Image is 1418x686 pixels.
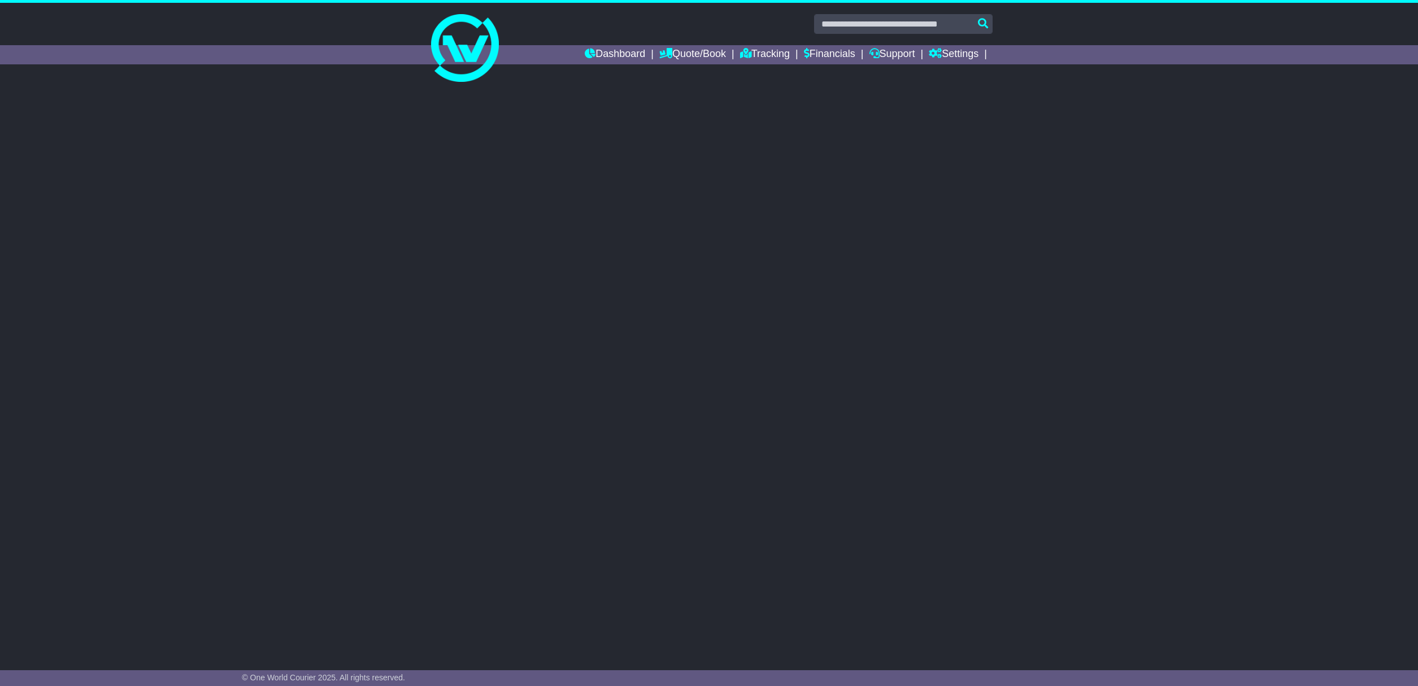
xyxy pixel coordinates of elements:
a: Dashboard [585,45,645,64]
a: Tracking [740,45,790,64]
span: © One World Courier 2025. All rights reserved. [242,673,405,682]
a: Quote/Book [659,45,726,64]
a: Financials [804,45,855,64]
a: Support [869,45,915,64]
a: Settings [929,45,978,64]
